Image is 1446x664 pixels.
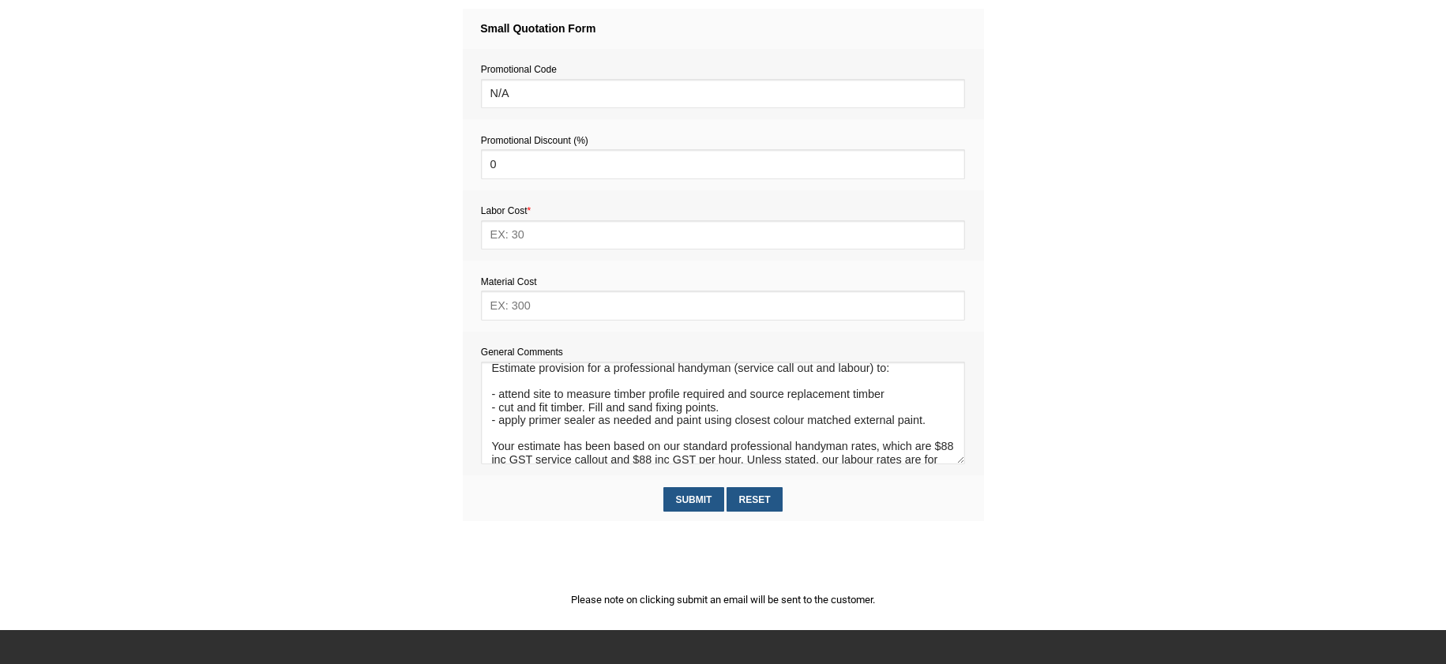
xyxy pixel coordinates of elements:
[481,205,531,216] span: Labor Cost
[727,487,783,512] input: Reset
[481,220,965,249] input: EX: 30
[481,347,563,358] span: General Comments
[481,291,965,320] input: EX: 300
[481,64,557,75] span: Promotional Code
[481,135,588,146] span: Promotional Discount (%)
[481,276,537,287] span: Material Cost
[663,487,724,512] input: Submit
[463,591,984,608] p: Please note on clicking submit an email will be sent to the customer.
[480,22,595,35] strong: Small Quotation Form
